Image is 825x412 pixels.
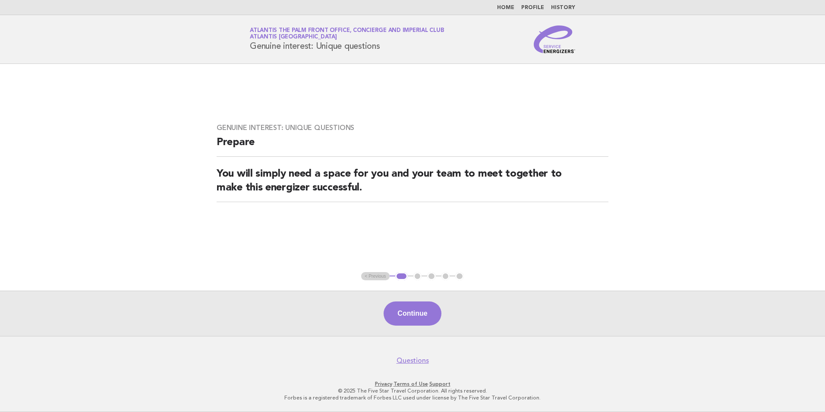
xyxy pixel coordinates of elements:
[497,5,514,10] a: Home
[148,387,677,394] p: © 2025 The Five Star Travel Corporation. All rights reserved.
[250,35,337,40] span: Atlantis [GEOGRAPHIC_DATA]
[551,5,575,10] a: History
[397,356,429,365] a: Questions
[217,124,608,132] h3: Genuine interest: Unique questions
[395,272,408,281] button: 1
[394,381,428,387] a: Terms of Use
[217,136,608,157] h2: Prepare
[521,5,544,10] a: Profile
[250,28,444,51] h1: Genuine interest: Unique questions
[375,381,392,387] a: Privacy
[217,167,608,202] h2: You will simply need a space for you and your team to meet together to make this energizer succes...
[250,28,444,40] a: Atlantis The Palm Front Office, Concierge and Imperial ClubAtlantis [GEOGRAPHIC_DATA]
[148,380,677,387] p: · ·
[148,394,677,401] p: Forbes is a registered trademark of Forbes LLC used under license by The Five Star Travel Corpora...
[384,301,441,326] button: Continue
[534,25,575,53] img: Service Energizers
[429,381,450,387] a: Support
